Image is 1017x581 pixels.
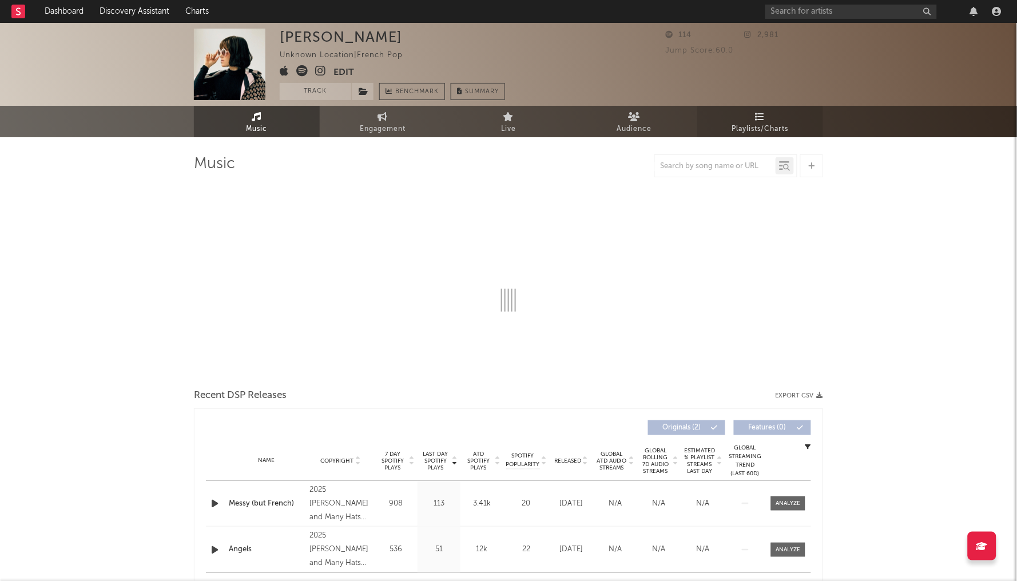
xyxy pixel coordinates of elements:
div: 12k [463,544,500,555]
div: 3.41k [463,498,500,510]
span: Features ( 0 ) [741,424,794,431]
span: Last Day Spotify Plays [420,451,451,471]
span: Engagement [360,122,406,136]
span: 7 Day Spotify Plays [378,451,408,471]
a: Playlists/Charts [697,106,823,137]
span: Global Rolling 7D Audio Streams [640,447,672,475]
a: Music [194,106,320,137]
button: Features(0) [734,420,811,435]
a: Live [446,106,571,137]
div: N/A [596,544,634,555]
div: 51 [420,544,458,555]
div: N/A [684,498,722,510]
div: Unknown Location | French Pop [280,49,416,62]
div: N/A [596,498,634,510]
button: Export CSV [776,392,823,399]
a: Messy (but French) [229,498,304,510]
span: Summary [465,89,499,95]
span: Live [501,122,516,136]
a: Audience [571,106,697,137]
div: [DATE] [552,498,590,510]
button: Track [280,83,351,100]
div: N/A [640,544,678,555]
span: Copyright [320,457,353,464]
span: Audience [617,122,652,136]
div: 2025 [PERSON_NAME] and Many Hats Distribution [309,483,372,524]
span: Jump Score: 60.0 [666,47,734,54]
span: 2,981 [745,31,779,39]
a: Benchmark [379,83,445,100]
div: [PERSON_NAME] [280,29,402,45]
div: 908 [378,498,415,510]
span: Recent DSP Releases [194,389,287,403]
span: Playlists/Charts [732,122,789,136]
input: Search for artists [765,5,937,19]
a: Angels [229,544,304,555]
button: Originals(2) [648,420,725,435]
button: Edit [333,65,354,79]
span: Global ATD Audio Streams [596,451,627,471]
span: 114 [666,31,692,39]
div: 536 [378,544,415,555]
div: N/A [684,544,722,555]
div: 113 [420,498,458,510]
span: Music [247,122,268,136]
span: Released [554,457,581,464]
div: N/A [640,498,678,510]
span: Benchmark [395,85,439,99]
div: 20 [506,498,546,510]
span: Originals ( 2 ) [656,424,708,431]
span: ATD Spotify Plays [463,451,494,471]
span: Spotify Popularity [506,452,540,469]
div: Global Streaming Trend (Last 60D) [728,444,762,478]
div: Name [229,456,304,465]
div: 22 [506,544,546,555]
div: 2025 [PERSON_NAME] and Many Hats Distribution [309,529,372,570]
button: Summary [451,83,505,100]
a: Engagement [320,106,446,137]
input: Search by song name or URL [655,162,776,171]
div: [DATE] [552,544,590,555]
span: Estimated % Playlist Streams Last Day [684,447,716,475]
